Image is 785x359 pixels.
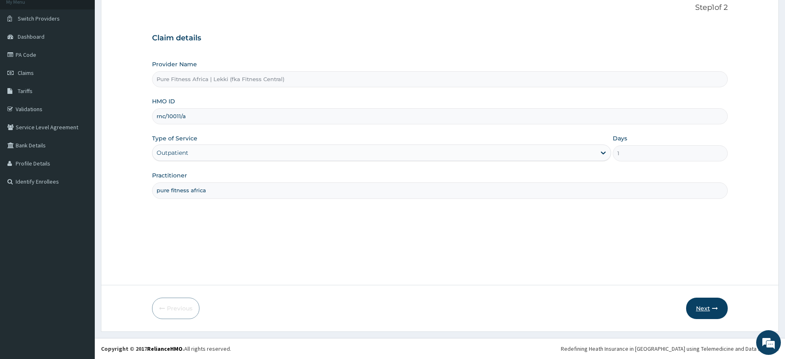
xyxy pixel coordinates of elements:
[18,69,34,77] span: Claims
[18,33,45,40] span: Dashboard
[101,345,184,352] strong: Copyright © 2017 .
[152,298,199,319] button: Previous
[4,225,157,254] textarea: Type your message and hit 'Enter'
[18,87,33,95] span: Tariffs
[15,41,33,62] img: d_794563401_company_1708531726252_794563401
[152,97,175,105] label: HMO ID
[152,3,728,12] p: Step 1 of 2
[18,15,60,22] span: Switch Providers
[561,345,779,353] div: Redefining Heath Insurance in [GEOGRAPHIC_DATA] using Telemedicine and Data Science!
[152,182,728,198] input: Enter Name
[152,60,197,68] label: Provider Name
[152,171,187,179] label: Practitioner
[48,104,114,187] span: We're online!
[152,108,728,124] input: Enter HMO ID
[43,46,138,57] div: Chat with us now
[135,4,155,24] div: Minimize live chat window
[95,338,785,359] footer: All rights reserved.
[152,134,197,142] label: Type of Service
[613,134,627,142] label: Days
[686,298,728,319] button: Next
[147,345,183,352] a: RelianceHMO
[152,34,728,43] h3: Claim details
